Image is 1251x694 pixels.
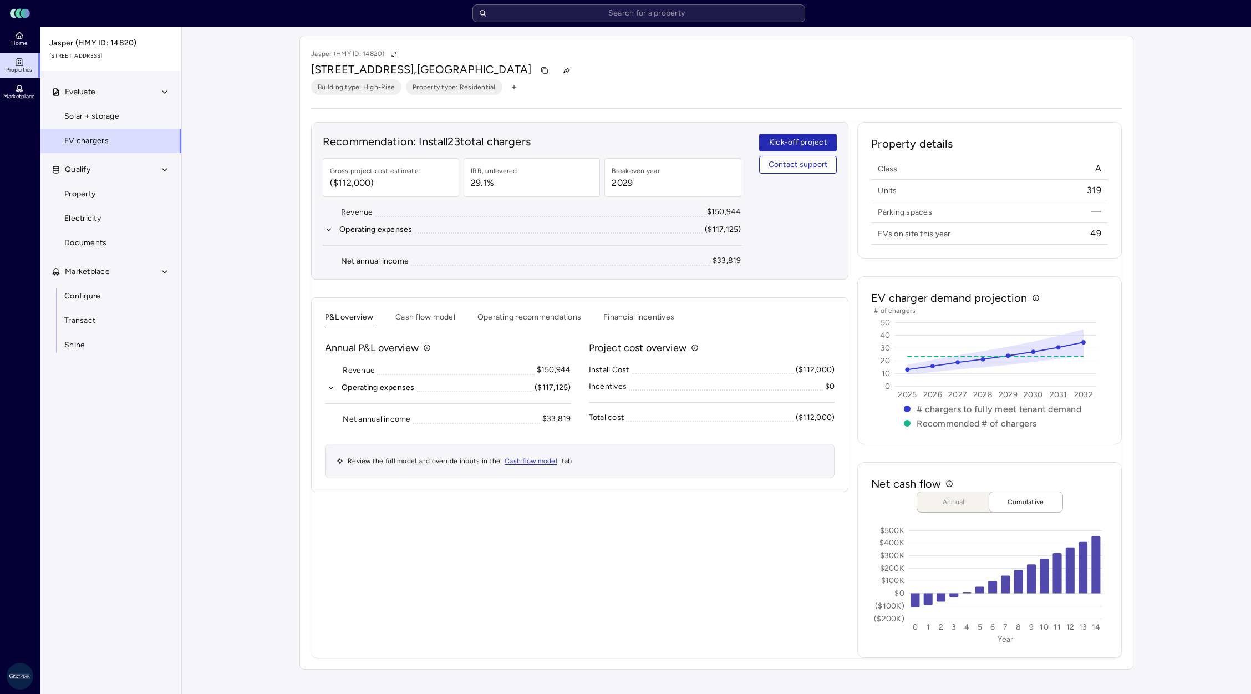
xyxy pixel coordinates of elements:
[339,224,413,236] div: Operating expenses
[1054,622,1061,632] text: 11
[713,255,741,267] div: $33,819
[40,231,182,255] a: Documents
[612,165,660,176] div: Breakeven year
[589,341,686,355] p: Project cost overview
[825,381,835,393] div: $0
[999,390,1018,399] text: 2029
[917,418,1037,429] text: Recommended # of chargers
[881,331,891,340] text: 40
[878,229,950,239] span: EVs on site this year
[875,601,904,611] text: ($100K)
[589,364,629,376] div: Install Cost
[1004,622,1008,632] text: 7
[881,356,891,366] text: 20
[1040,622,1049,632] text: 10
[878,164,897,174] span: Class
[477,311,581,328] button: Operating recommendations
[40,308,182,333] a: Transact
[1024,390,1043,399] text: 2030
[40,158,182,182] button: Qualify
[990,622,995,632] text: 6
[898,390,917,399] text: 2025
[978,622,982,632] text: 5
[7,663,33,690] img: Greystar AS
[1016,622,1021,632] text: 8
[952,622,956,632] text: 3
[64,315,95,327] span: Transact
[40,129,182,153] a: EV chargers
[342,382,415,394] div: Operating expenses
[1074,390,1093,399] text: 2032
[880,564,904,573] text: $200K
[311,47,401,62] p: Jasper (HMY ID: 14820)
[1087,184,1101,196] span: 319
[40,80,182,104] button: Evaluate
[3,93,34,100] span: Marketplace
[927,622,930,632] text: 1
[871,290,1027,306] h2: EV charger demand projection
[535,382,571,394] div: ($117,125)
[471,165,517,176] div: IRR, unlevered
[64,339,85,351] span: Shine
[64,212,101,225] span: Electricity
[707,206,741,218] div: $150,944
[881,343,891,353] text: 30
[878,207,932,217] span: Parking spaces
[40,182,182,206] a: Property
[40,333,182,357] a: Shine
[318,82,395,93] span: Building type: High-Rise
[542,413,571,425] div: $33,819
[406,79,502,95] button: Property type: Residential
[323,224,741,236] button: Operating expenses($117,125)
[413,82,496,93] span: Property type: Residential
[589,412,624,424] div: Total cost
[923,390,942,399] text: 2026
[325,311,373,328] button: P&L overview
[505,455,557,467] a: Cash flow model
[913,622,918,632] text: 0
[759,156,837,174] button: Contact support
[49,37,174,49] span: Jasper (HMY ID: 14820)
[341,255,409,267] div: Net annual income
[325,382,571,394] button: Operating expenses($117,125)
[1092,622,1101,632] text: 14
[64,237,106,249] span: Documents
[1095,163,1101,175] span: A
[6,67,33,73] span: Properties
[1066,622,1075,632] text: 12
[796,412,835,424] div: ($112,000)
[40,284,182,308] a: Configure
[472,4,805,22] input: Search for a property
[311,63,417,76] span: [STREET_ADDRESS],
[882,369,891,378] text: 10
[1079,622,1087,632] text: 13
[40,260,182,284] button: Marketplace
[341,206,373,219] div: Revenue
[880,551,904,560] text: $300K
[603,311,674,328] button: Financial incentives
[964,622,969,632] text: 4
[878,185,897,196] span: Units
[49,52,174,60] span: [STREET_ADDRESS]
[769,136,827,149] span: Kick-off project
[1090,227,1101,240] span: 49
[879,538,904,548] text: $400K
[769,159,828,171] span: Contact support
[796,364,835,376] div: ($112,000)
[323,134,741,149] h2: Recommendation: Install 23 total chargers
[330,176,419,190] span: ($112,000)
[325,444,835,478] div: Review the full model and override inputs in the tab
[343,364,375,377] div: Revenue
[705,224,741,236] div: ($117,125)
[874,307,916,315] text: # of chargers
[1091,206,1101,218] span: —
[64,290,100,302] span: Configure
[471,176,517,190] span: 29.1%
[874,614,904,624] text: ($200K)
[65,164,90,176] span: Qualify
[64,110,119,123] span: Solar + storage
[537,364,571,376] div: $150,944
[881,576,904,585] text: $100K
[998,635,1014,644] text: Year
[325,341,419,355] p: Annual P&L overview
